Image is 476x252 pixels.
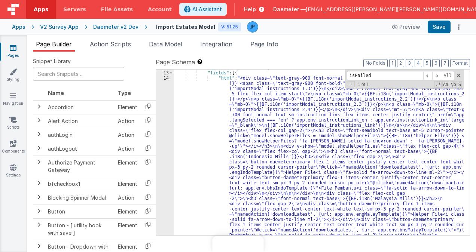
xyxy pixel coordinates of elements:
[115,156,140,177] td: Element
[115,218,140,240] td: Element
[200,40,232,48] span: Integration
[63,6,86,13] span: Servers
[101,6,133,13] span: File Assets
[45,177,115,191] td: bfcheckbox1
[434,81,441,88] span: RegExp Search
[250,40,278,48] span: Page Info
[115,100,140,114] td: Element
[115,191,140,205] td: Action
[45,142,115,156] td: authLogout
[450,59,470,67] button: Format
[45,100,115,114] td: Accordion
[34,6,48,13] span: Apps
[424,59,431,67] button: 5
[432,59,440,67] button: 6
[115,205,140,218] td: Element
[450,81,457,88] span: Whole Word Search
[192,6,222,13] span: AI Assistant
[45,191,115,205] td: Blocking Spinner Modal
[90,40,131,48] span: Action Scripts
[273,6,306,13] span: Daemeter —
[12,23,25,31] div: Apps
[45,156,115,177] td: Authorize Payment Gateway
[406,59,413,67] button: 3
[156,24,215,30] h4: Import Estates Modal
[179,3,227,16] button: AI Assistant
[115,177,140,191] td: Element
[218,22,241,31] div: V: 51.25
[442,81,449,88] span: CaseSensitive Search
[247,22,258,32] img: a41dce7e181e323607a25eae156eacc5
[156,58,195,67] span: Page Schema
[441,59,449,67] button: 7
[156,70,174,76] div: 13
[45,205,115,218] td: Button
[45,218,115,240] td: Button - [ utility hook with save ]
[454,22,464,32] button: Options
[363,59,388,67] button: No Folds
[36,40,72,48] span: Page Builder
[33,58,71,65] span: Snippet Library
[244,6,256,13] span: Help
[45,114,115,128] td: Alert Action
[45,128,115,142] td: authLogin
[115,114,140,128] td: Action
[149,40,182,48] span: Data Model
[458,81,462,88] span: Search In Selection
[93,23,138,31] div: Daemeter v2 Dev
[415,59,422,67] button: 4
[428,21,451,33] button: Save
[115,128,140,142] td: Action
[40,23,79,31] div: V2 Survey App
[115,142,140,156] td: Action
[118,90,131,96] span: Type
[389,59,396,67] button: 1
[348,81,355,87] span: Toggel Replace mode
[48,90,64,96] span: Name
[355,82,372,87] span: 1 of 1
[387,21,425,33] button: Preview
[441,71,454,80] span: Alt-Enter
[397,59,404,67] button: 2
[213,236,264,252] iframe: Marker.io feedback button
[33,67,124,81] input: Search Snippets ...
[347,71,423,80] input: Search for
